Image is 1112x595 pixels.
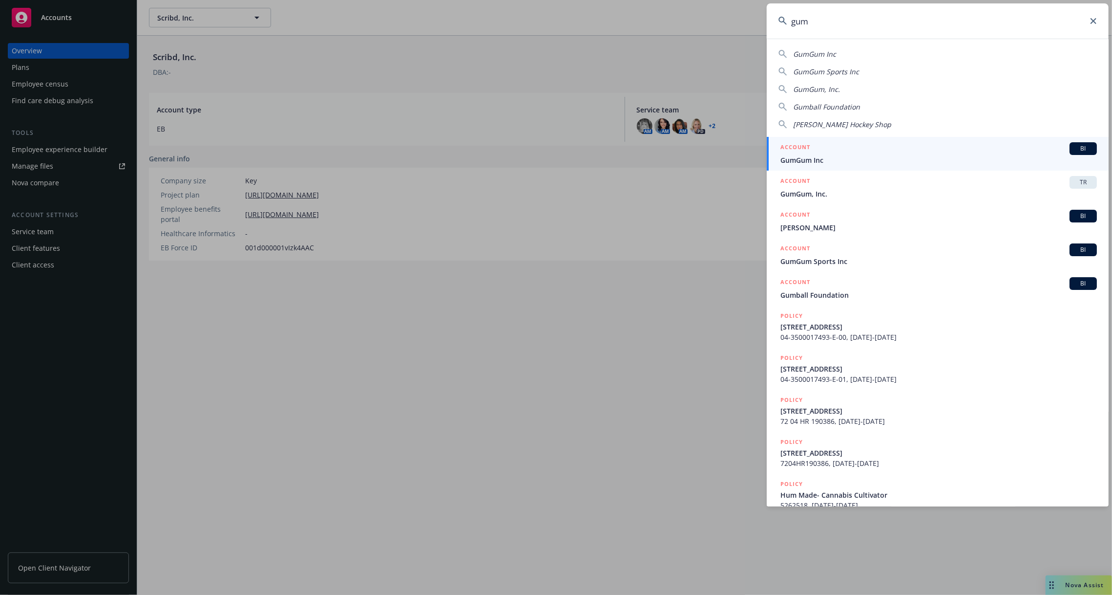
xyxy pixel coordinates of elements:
[780,448,1097,458] span: [STREET_ADDRESS]
[780,458,1097,468] span: 7204HR190386, [DATE]-[DATE]
[780,222,1097,233] span: [PERSON_NAME]
[1073,212,1093,220] span: BI
[793,102,860,111] span: Gumball Foundation
[1073,144,1093,153] span: BI
[793,85,840,94] span: GumGum, Inc.
[780,332,1097,342] span: 04-3500017493-E-00, [DATE]-[DATE]
[767,432,1109,474] a: POLICY[STREET_ADDRESS]7204HR190386, [DATE]-[DATE]
[780,176,810,188] h5: ACCOUNT
[780,479,803,489] h5: POLICY
[767,204,1109,238] a: ACCOUNTBI[PERSON_NAME]
[780,437,803,447] h5: POLICY
[780,155,1097,165] span: GumGum Inc
[780,353,803,363] h5: POLICY
[780,243,810,255] h5: ACCOUNT
[793,49,836,59] span: GumGum Inc
[767,238,1109,272] a: ACCOUNTBIGumGum Sports Inc
[767,3,1109,39] input: Search...
[1073,245,1093,254] span: BI
[780,189,1097,199] span: GumGum, Inc.
[780,395,803,405] h5: POLICY
[780,311,803,321] h5: POLICY
[780,490,1097,500] span: Hum Made- Cannabis Cultivator
[767,348,1109,390] a: POLICY[STREET_ADDRESS]04-3500017493-E-01, [DATE]-[DATE]
[767,272,1109,306] a: ACCOUNTBIGumball Foundation
[767,390,1109,432] a: POLICY[STREET_ADDRESS]72 04 HR 190386, [DATE]-[DATE]
[780,500,1097,510] span: 5262518, [DATE]-[DATE]
[767,474,1109,516] a: POLICYHum Made- Cannabis Cultivator5262518, [DATE]-[DATE]
[780,364,1097,374] span: [STREET_ADDRESS]
[780,210,810,221] h5: ACCOUNT
[780,374,1097,384] span: 04-3500017493-E-01, [DATE]-[DATE]
[780,322,1097,332] span: [STREET_ADDRESS]
[767,171,1109,204] a: ACCOUNTTRGumGum, Inc.
[780,142,810,154] h5: ACCOUNT
[780,277,810,289] h5: ACCOUNT
[1073,178,1093,187] span: TR
[767,306,1109,348] a: POLICY[STREET_ADDRESS]04-3500017493-E-00, [DATE]-[DATE]
[780,290,1097,300] span: Gumball Foundation
[780,416,1097,426] span: 72 04 HR 190386, [DATE]-[DATE]
[780,256,1097,266] span: GumGum Sports Inc
[793,67,859,76] span: GumGum Sports Inc
[767,137,1109,171] a: ACCOUNTBIGumGum Inc
[780,406,1097,416] span: [STREET_ADDRESS]
[1073,279,1093,288] span: BI
[793,120,891,129] span: [PERSON_NAME] Hockey Shop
